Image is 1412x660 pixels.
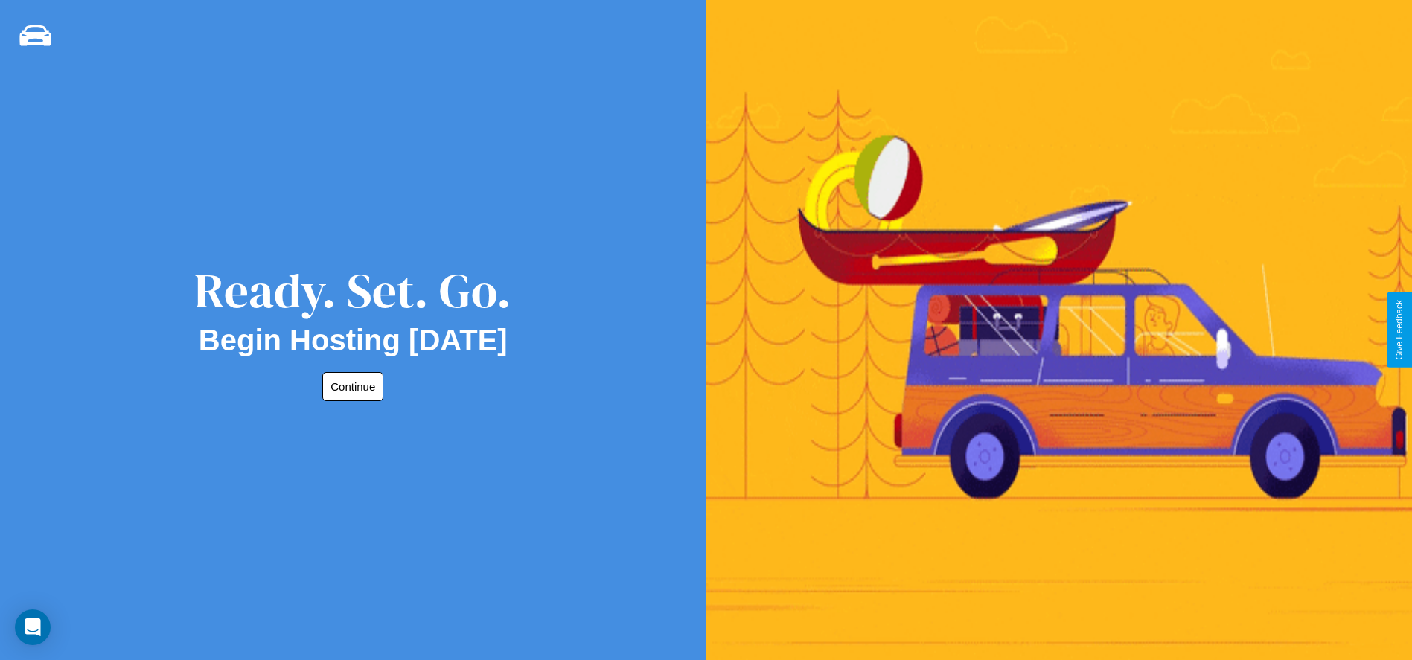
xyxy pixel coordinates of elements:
div: Ready. Set. Go. [194,257,511,324]
h2: Begin Hosting [DATE] [199,324,508,357]
button: Continue [322,372,383,401]
div: Give Feedback [1394,300,1405,360]
div: Open Intercom Messenger [15,609,51,645]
